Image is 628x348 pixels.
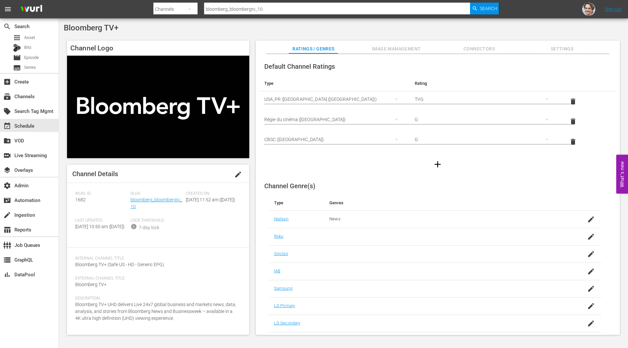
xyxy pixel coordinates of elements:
a: Nielsen [274,216,288,221]
span: Bits [24,44,31,51]
span: Bloomberg TV+ [64,23,118,32]
span: DataPool [3,271,11,279]
span: Slug: [131,191,183,196]
a: Roku [274,234,284,239]
div: USA_PR ([GEOGRAPHIC_DATA] ([GEOGRAPHIC_DATA])) [264,90,404,108]
img: photo.jpg [582,3,595,16]
a: LG Secondary [274,321,301,325]
span: Connectors [455,45,504,53]
span: Live Streaming [3,152,11,159]
button: delete [565,134,581,150]
span: Automation [3,196,11,204]
span: Lock Threshold: [131,218,183,223]
span: [DATE] 10:50 am ([DATE]) [75,224,125,229]
span: Bloomberg TV+ (Safe US - HD - Generic EPG) [75,262,164,267]
span: Job Queues [3,241,11,249]
span: Description: [75,296,238,301]
span: Episode [24,54,39,61]
span: [DATE] 11:52 am ([DATE]) [186,197,235,202]
a: LG Primary [274,303,295,308]
th: Type [269,195,324,211]
div: CBSC ([GEOGRAPHIC_DATA]) [264,130,404,149]
span: Create [3,78,11,86]
button: Search [470,3,499,14]
button: edit [230,167,246,182]
span: Ratings / Genres [289,45,338,53]
div: Bits [13,44,21,52]
button: Open Feedback Widget [616,155,628,193]
th: Genres [324,195,564,211]
span: Episode [13,54,21,62]
span: Last Updated: [75,218,127,223]
span: Bloomberg TV+ UHD delivers Live 24x7 global business and markets news, data, analysis, and storie... [75,302,236,321]
span: VOD [3,137,11,145]
span: Reports [3,226,11,234]
div: G [415,110,555,129]
span: Search [3,23,11,30]
a: Samsung [274,286,292,291]
span: Image Management [372,45,421,53]
span: Channel Details [72,170,118,178]
a: Sinclair [274,251,288,256]
span: Settings [537,45,586,53]
button: delete [565,94,581,109]
span: Bloomberg TV+ [75,282,107,287]
div: TVG [415,90,555,108]
span: Search [480,3,497,14]
img: Bloomberg TV+ [67,56,249,158]
span: Ingestion [3,211,11,219]
span: GraphQL [3,256,11,264]
table: simple table [259,76,617,152]
span: Search Tag Mgmt [3,107,11,115]
img: ans4CAIJ8jUAAAAAAAAAAAAAAAAAAAAAAAAgQb4GAAAAAAAAAAAAAAAAAAAAAAAAJMjXAAAAAAAAAAAAAAAAAAAAAAAAgAT5G... [16,2,47,17]
button: delete [565,114,581,129]
div: 7-day lock [139,224,159,231]
span: Overlays [3,166,11,174]
span: Created On: [186,191,238,196]
a: bloomberg_bloombergtv_10 [131,197,182,209]
span: edit [234,171,242,178]
span: Channel Genre(s) [264,182,315,190]
h4: Channel Logo [67,41,249,56]
span: Internal Channel Title: [75,256,238,261]
span: Asset [24,34,35,41]
span: Series [24,64,36,71]
span: info [131,223,137,230]
span: Series [13,64,21,72]
th: Rating [410,76,560,91]
span: Wurl ID: [75,191,127,196]
a: IAB [274,268,280,273]
span: Channels [3,93,11,101]
span: Schedule [3,122,11,130]
span: Default Channel Ratings [264,63,335,70]
span: delete [569,138,577,146]
a: Sign Out [605,7,622,12]
span: External Channel Title: [75,276,238,281]
span: delete [569,118,577,125]
span: 1682 [75,197,86,202]
span: menu [4,5,12,13]
span: delete [569,98,577,105]
div: Régie du cinéma ([GEOGRAPHIC_DATA]) [264,110,404,129]
span: Asset [13,34,21,42]
div: G [415,130,555,149]
span: Admin [3,182,11,190]
th: Type [259,76,410,91]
